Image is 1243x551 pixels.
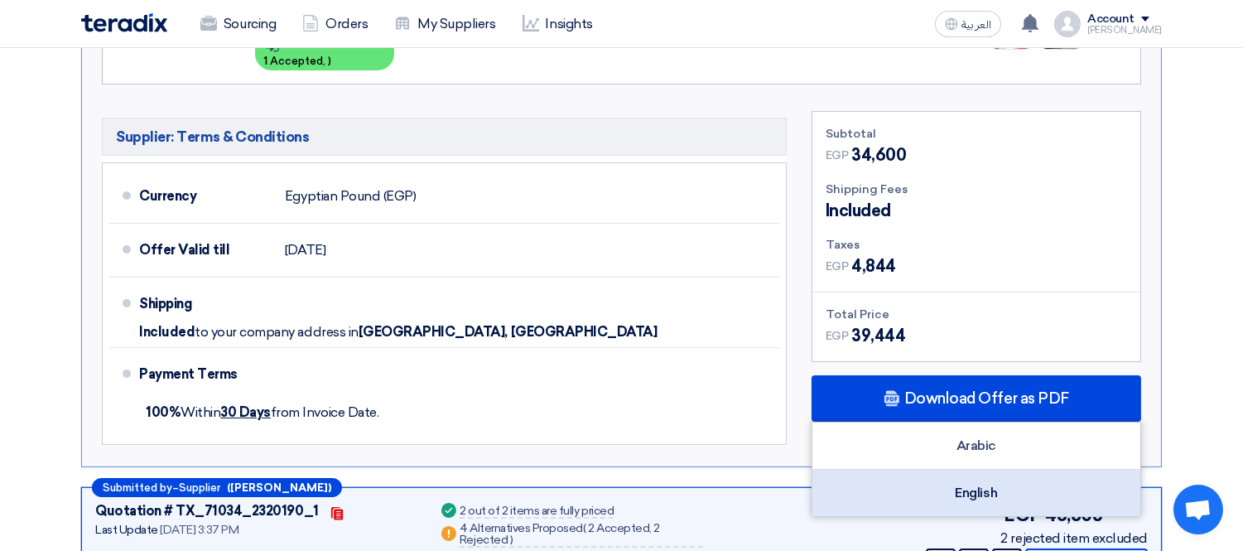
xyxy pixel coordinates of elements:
span: Download Offer as PDF [904,391,1069,406]
div: Arabic [812,423,1140,470]
div: Shipping Fees [826,181,1127,198]
div: Currency [139,176,272,216]
button: العربية [935,11,1001,37]
a: Insights [509,6,606,42]
a: My Suppliers [381,6,508,42]
strong: 100% [146,404,181,420]
span: 1 Accepted, [263,55,325,67]
div: Total Price [826,306,1127,323]
span: Included [139,324,195,341]
span: to your company address in [195,324,359,341]
span: EGP [826,327,849,345]
b: ([PERSON_NAME]) [227,482,331,493]
span: EGP [826,258,849,275]
span: 34,600 [851,143,906,167]
div: Show 1 alternatives [255,33,394,70]
span: 2 Accepted, [588,521,652,535]
span: Submitted by [103,482,172,493]
span: 4,844 [851,254,896,278]
div: 4 Alternatives Proposed [460,523,703,548]
span: ) [328,55,331,67]
div: Taxes [826,236,1127,254]
span: 2 Rejected [460,521,660,547]
span: EGP [826,147,849,164]
span: [GEOGRAPHIC_DATA], [GEOGRAPHIC_DATA] [359,324,658,341]
div: Open chat [1173,485,1223,534]
span: [DATE] 3:37 PM [160,523,238,537]
u: 30 Days [220,404,271,420]
div: English [812,470,1140,516]
div: [PERSON_NAME] [1087,26,1162,35]
img: profile_test.png [1054,11,1081,37]
h5: Supplier: Terms & Conditions [102,118,787,156]
a: Sourcing [187,6,289,42]
span: [DATE] [285,242,325,259]
a: Orders [289,6,381,42]
div: Offer Valid till [139,230,272,270]
div: Quotation # TX_71034_2320190_1 [95,501,319,521]
div: 2 rejected item excluded [1001,529,1148,549]
span: 39,444 [851,323,905,348]
span: Last Update [95,523,158,537]
span: العربية [961,19,991,31]
div: Account [1087,12,1135,27]
span: ) [510,533,513,547]
span: ( [583,521,586,535]
div: – [92,478,342,497]
div: Shipping [139,284,272,324]
span: Within from Invoice Date. [146,404,378,420]
span: Included [826,198,891,223]
div: Egyptian Pound (EGP) [285,181,416,212]
div: Payment Terms [139,355,759,394]
img: Teradix logo [81,13,167,32]
div: 2 out of 2 items are fully priced [460,505,614,519]
span: Supplier [179,482,220,493]
div: Subtotal [826,125,1127,143]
